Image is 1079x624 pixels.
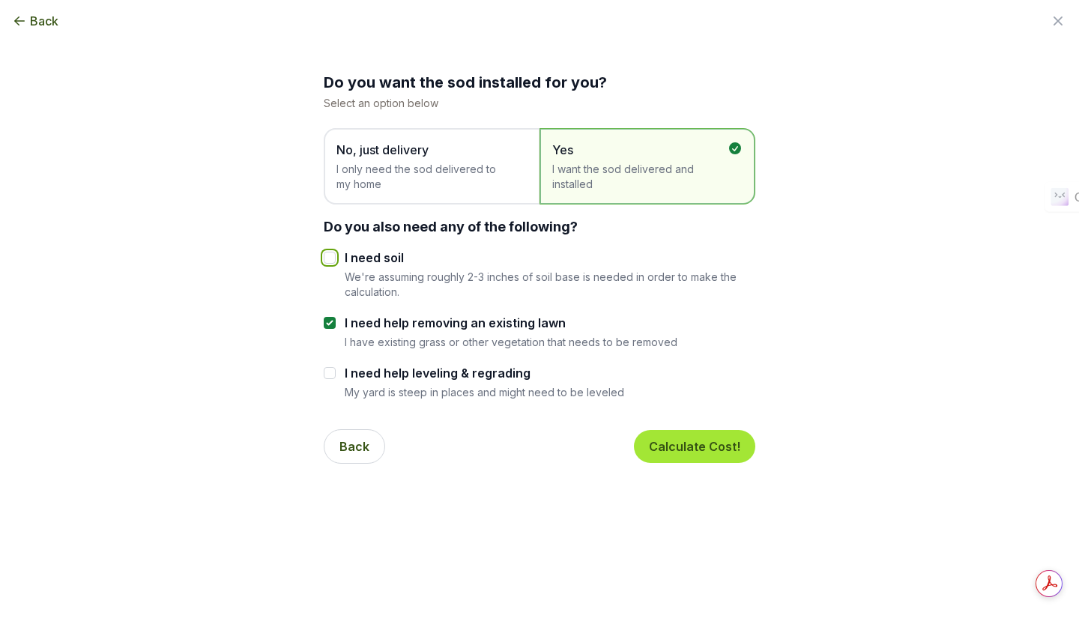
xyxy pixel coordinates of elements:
span: Yes [552,141,728,159]
label: I need help leveling & regrading [345,364,624,382]
button: Back [324,429,385,464]
span: No, just delivery [336,141,512,159]
label: I need help removing an existing lawn [345,314,677,332]
h2: Do you want the sod installed for you? [324,72,755,93]
p: We're assuming roughly 2-3 inches of soil base is needed in order to make the calculation. [345,270,755,299]
div: Do you also need any of the following? [324,216,755,237]
span: I want the sod delivered and installed [552,162,728,192]
label: I need soil [345,249,755,267]
span: Back [30,12,58,30]
button: Back [12,12,58,30]
span: I only need the sod delivered to my home [336,162,512,192]
p: I have existing grass or other vegetation that needs to be removed [345,335,677,349]
p: My yard is steep in places and might need to be leveled [345,385,624,399]
p: Select an option below [324,96,755,110]
button: Calculate Cost! [634,430,755,463]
